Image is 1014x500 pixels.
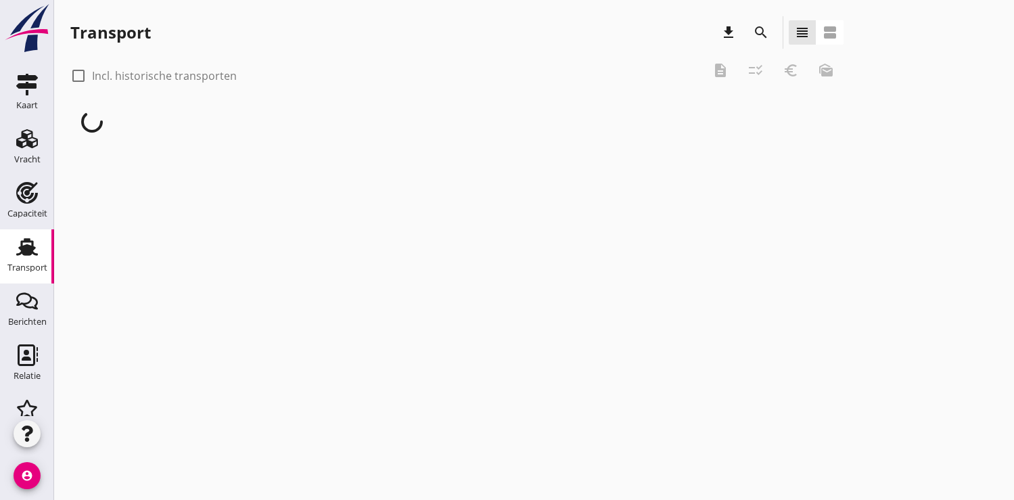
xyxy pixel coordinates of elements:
[7,263,47,272] div: Transport
[16,101,38,110] div: Kaart
[92,69,237,83] label: Incl. historische transporten
[14,462,41,489] i: account_circle
[8,317,47,326] div: Berichten
[794,24,810,41] i: view_headline
[3,3,51,53] img: logo-small.a267ee39.svg
[822,24,838,41] i: view_agenda
[7,209,47,218] div: Capaciteit
[720,24,737,41] i: download
[14,371,41,380] div: Relatie
[14,155,41,164] div: Vracht
[753,24,769,41] i: search
[70,22,151,43] div: Transport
